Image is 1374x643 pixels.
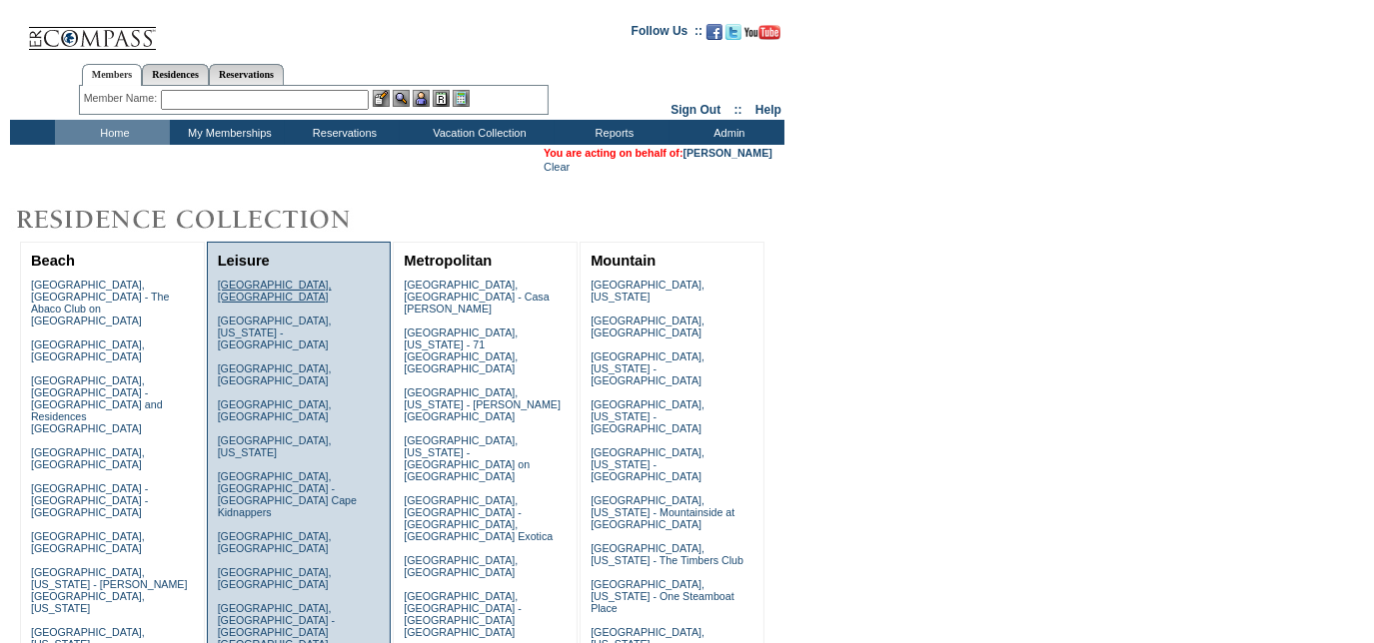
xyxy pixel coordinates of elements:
[218,398,332,422] a: [GEOGRAPHIC_DATA], [GEOGRAPHIC_DATA]
[404,253,492,269] a: Metropolitan
[218,434,332,458] a: [GEOGRAPHIC_DATA], [US_STATE]
[591,315,704,338] a: [GEOGRAPHIC_DATA], [GEOGRAPHIC_DATA]
[555,120,670,145] td: Reports
[404,326,518,374] a: [GEOGRAPHIC_DATA], [US_STATE] - 71 [GEOGRAPHIC_DATA], [GEOGRAPHIC_DATA]
[591,578,734,614] a: [GEOGRAPHIC_DATA], [US_STATE] - One Steamboat Place
[55,120,170,145] td: Home
[31,446,145,470] a: [GEOGRAPHIC_DATA], [GEOGRAPHIC_DATA]
[31,530,145,554] a: [GEOGRAPHIC_DATA], [GEOGRAPHIC_DATA]
[31,279,170,326] a: [GEOGRAPHIC_DATA], [GEOGRAPHIC_DATA] - The Abaco Club on [GEOGRAPHIC_DATA]
[393,90,410,107] img: View
[706,30,722,42] a: Become our fan on Facebook
[591,253,656,269] a: Mountain
[453,90,470,107] img: b_calculator.gif
[31,566,188,614] a: [GEOGRAPHIC_DATA], [US_STATE] - [PERSON_NAME][GEOGRAPHIC_DATA], [US_STATE]
[755,103,781,117] a: Help
[404,279,549,315] a: [GEOGRAPHIC_DATA], [GEOGRAPHIC_DATA] - Casa [PERSON_NAME]
[734,103,742,117] span: ::
[373,90,390,107] img: b_edit.gif
[84,90,161,107] div: Member Name:
[31,482,148,518] a: [GEOGRAPHIC_DATA] - [GEOGRAPHIC_DATA] - [GEOGRAPHIC_DATA]
[400,120,555,145] td: Vacation Collection
[591,350,704,386] a: [GEOGRAPHIC_DATA], [US_STATE] - [GEOGRAPHIC_DATA]
[632,22,702,46] td: Follow Us ::
[744,25,780,40] img: Subscribe to our YouTube Channel
[671,103,720,117] a: Sign Out
[31,253,75,269] a: Beach
[31,374,163,434] a: [GEOGRAPHIC_DATA], [GEOGRAPHIC_DATA] - [GEOGRAPHIC_DATA] and Residences [GEOGRAPHIC_DATA]
[10,30,26,31] img: i.gif
[27,10,157,51] img: Compass Home
[10,200,400,240] img: Destinations by Exclusive Resorts
[706,24,722,40] img: Become our fan on Facebook
[591,542,743,566] a: [GEOGRAPHIC_DATA], [US_STATE] - The Timbers Club
[725,30,741,42] a: Follow us on Twitter
[404,434,530,482] a: [GEOGRAPHIC_DATA], [US_STATE] - [GEOGRAPHIC_DATA] on [GEOGRAPHIC_DATA]
[544,161,570,173] a: Clear
[218,470,357,518] a: [GEOGRAPHIC_DATA], [GEOGRAPHIC_DATA] - [GEOGRAPHIC_DATA] Cape Kidnappers
[218,253,270,269] a: Leisure
[31,338,145,362] a: [GEOGRAPHIC_DATA], [GEOGRAPHIC_DATA]
[218,279,332,303] a: [GEOGRAPHIC_DATA], [GEOGRAPHIC_DATA]
[218,362,332,386] a: [GEOGRAPHIC_DATA], [GEOGRAPHIC_DATA]
[142,64,209,85] a: Residences
[591,279,704,303] a: [GEOGRAPHIC_DATA], [US_STATE]
[684,147,772,159] a: [PERSON_NAME]
[218,566,332,590] a: [GEOGRAPHIC_DATA], [GEOGRAPHIC_DATA]
[591,446,704,482] a: [GEOGRAPHIC_DATA], [US_STATE] - [GEOGRAPHIC_DATA]
[209,64,284,85] a: Reservations
[725,24,741,40] img: Follow us on Twitter
[404,590,521,638] a: [GEOGRAPHIC_DATA], [GEOGRAPHIC_DATA] - [GEOGRAPHIC_DATA] [GEOGRAPHIC_DATA]
[670,120,784,145] td: Admin
[544,147,772,159] span: You are acting on behalf of:
[170,120,285,145] td: My Memberships
[404,554,518,578] a: [GEOGRAPHIC_DATA], [GEOGRAPHIC_DATA]
[218,530,332,554] a: [GEOGRAPHIC_DATA], [GEOGRAPHIC_DATA]
[404,386,561,422] a: [GEOGRAPHIC_DATA], [US_STATE] - [PERSON_NAME][GEOGRAPHIC_DATA]
[591,494,734,530] a: [GEOGRAPHIC_DATA], [US_STATE] - Mountainside at [GEOGRAPHIC_DATA]
[82,64,143,86] a: Members
[285,120,400,145] td: Reservations
[433,90,450,107] img: Reservations
[744,30,780,42] a: Subscribe to our YouTube Channel
[413,90,430,107] img: Impersonate
[404,494,553,542] a: [GEOGRAPHIC_DATA], [GEOGRAPHIC_DATA] - [GEOGRAPHIC_DATA], [GEOGRAPHIC_DATA] Exotica
[591,398,704,434] a: [GEOGRAPHIC_DATA], [US_STATE] - [GEOGRAPHIC_DATA]
[218,315,332,350] a: [GEOGRAPHIC_DATA], [US_STATE] - [GEOGRAPHIC_DATA]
